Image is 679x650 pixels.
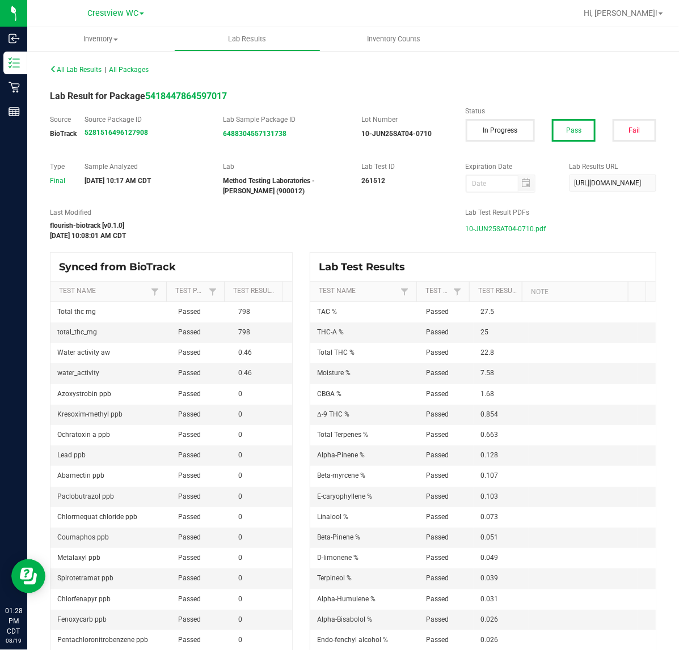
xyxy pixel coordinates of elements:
iframe: Resource center [11,559,45,593]
p: 01:28 PM CDT [5,606,22,636]
span: 0 [238,390,242,398]
strong: [DATE] 10:08:01 AM CDT [50,232,126,240]
label: Lab Test Result PDFs [466,207,656,218]
inline-svg: Inbound [9,33,20,44]
a: Test NameSortable [59,287,147,296]
p: 08/19 [5,636,22,645]
span: Passed [426,615,449,623]
span: Crestview WC [87,9,138,18]
span: 0 [238,574,242,582]
span: 0 [238,615,242,623]
span: Beta-Pinene % [317,533,360,541]
strong: BioTrack [50,130,77,138]
label: Source Package ID [85,114,206,125]
span: Passed [426,595,449,603]
strong: 261512 [361,177,385,185]
label: Lot Number [361,114,448,125]
span: CBGA % [317,390,341,398]
span: water_activity [57,369,99,377]
span: 0.026 [480,615,498,623]
span: Lab Results [213,34,281,44]
span: 10-JUN25SAT04-0710.pdf [466,220,546,237]
a: Filter [398,284,411,299]
span: Passed [426,492,449,500]
a: Test NameSortable [319,287,398,296]
span: 0.049 [480,554,498,562]
span: Passed [178,574,201,582]
span: 0.051 [480,533,498,541]
a: Inventory [27,27,174,51]
span: 7.58 [480,369,494,377]
label: Lab Test ID [361,162,448,172]
span: total_thc_mg [57,328,97,336]
span: Passed [426,349,449,356]
span: Linalool % [317,513,348,521]
span: Pentachloronitrobenzene ppb [57,636,148,644]
span: Metalaxyl ppb [57,554,100,562]
span: Passed [426,308,449,316]
span: 0 [238,431,242,439]
span: Chlorfenapyr ppb [57,595,111,603]
span: Passed [426,533,449,541]
span: Coumaphos ppb [57,533,109,541]
span: 0 [238,554,242,562]
span: Hi, [PERSON_NAME]! [584,9,657,18]
label: Lab Sample Package ID [223,114,344,125]
span: All Lab Results [50,66,102,74]
span: Passed [178,410,201,418]
span: Alpha-Humulene % [317,595,376,603]
span: 27.5 [480,308,494,316]
span: Δ-9 THC % [317,410,349,418]
span: Azoxystrobin ppb [57,390,111,398]
span: Inventory [27,34,174,44]
span: Passed [178,390,201,398]
span: 0.46 [238,349,252,356]
span: Kresoxim-methyl ppb [57,410,123,418]
button: Fail [613,119,656,142]
div: Final [50,176,68,186]
span: 0 [238,513,242,521]
th: Note [522,282,628,302]
label: Last Modified [50,207,449,218]
a: Test ResultSortable [478,287,518,296]
span: Passed [426,328,449,336]
span: 0 [238,492,242,500]
span: Paclobutrazol ppb [57,492,114,500]
span: E-caryophyllene % [317,492,372,500]
label: Sample Analyzed [85,162,206,172]
a: Test PassedSortable [425,287,451,296]
span: 0.073 [480,513,498,521]
strong: 10-JUN25SAT04-0710 [361,130,432,138]
a: Filter [451,284,465,299]
span: Passed [178,595,201,603]
a: Test ResultSortable [233,287,277,296]
span: Moisture % [317,369,351,377]
strong: Method Testing Laboratories - [PERSON_NAME] (900012) [223,177,315,195]
span: Passed [178,308,201,316]
span: Passed [178,431,201,439]
span: Passed [178,615,201,623]
label: Lab [223,162,344,172]
span: D-limonene % [317,554,359,562]
label: Expiration Date [466,162,553,172]
span: Passed [178,513,201,521]
inline-svg: Inventory [9,57,20,69]
span: 22.8 [480,349,494,356]
a: 6488304557131738 [223,130,286,138]
strong: 5281516496127908 [85,129,148,137]
span: Ochratoxin a ppb [57,431,110,439]
span: Water activity aw [57,349,110,356]
strong: 5418447864597017 [145,91,227,101]
span: Spirotetramat ppb [57,574,113,582]
span: Passed [426,369,449,377]
span: 0.026 [480,636,498,644]
span: 0 [238,471,242,479]
span: Inventory Counts [352,34,436,44]
span: Passed [178,349,201,356]
span: Passed [426,431,449,439]
span: Passed [426,574,449,582]
span: 798 [238,308,250,316]
span: Alpha-Pinene % [317,451,365,459]
span: Abamectin ppb [57,471,104,479]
